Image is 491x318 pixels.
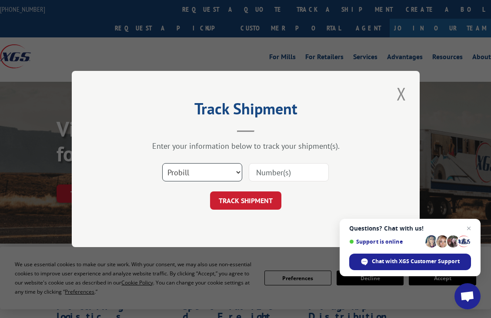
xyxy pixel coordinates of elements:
span: Support is online [349,238,422,245]
span: Questions? Chat with us! [349,225,471,232]
button: Close modal [394,82,409,106]
div: Enter your information below to track your shipment(s). [115,141,376,151]
a: Open chat [454,283,481,309]
input: Number(s) [249,163,329,181]
span: Chat with XGS Customer Support [349,254,471,270]
button: TRACK SHIPMENT [210,191,281,210]
span: Chat with XGS Customer Support [372,258,460,265]
h2: Track Shipment [115,103,376,119]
